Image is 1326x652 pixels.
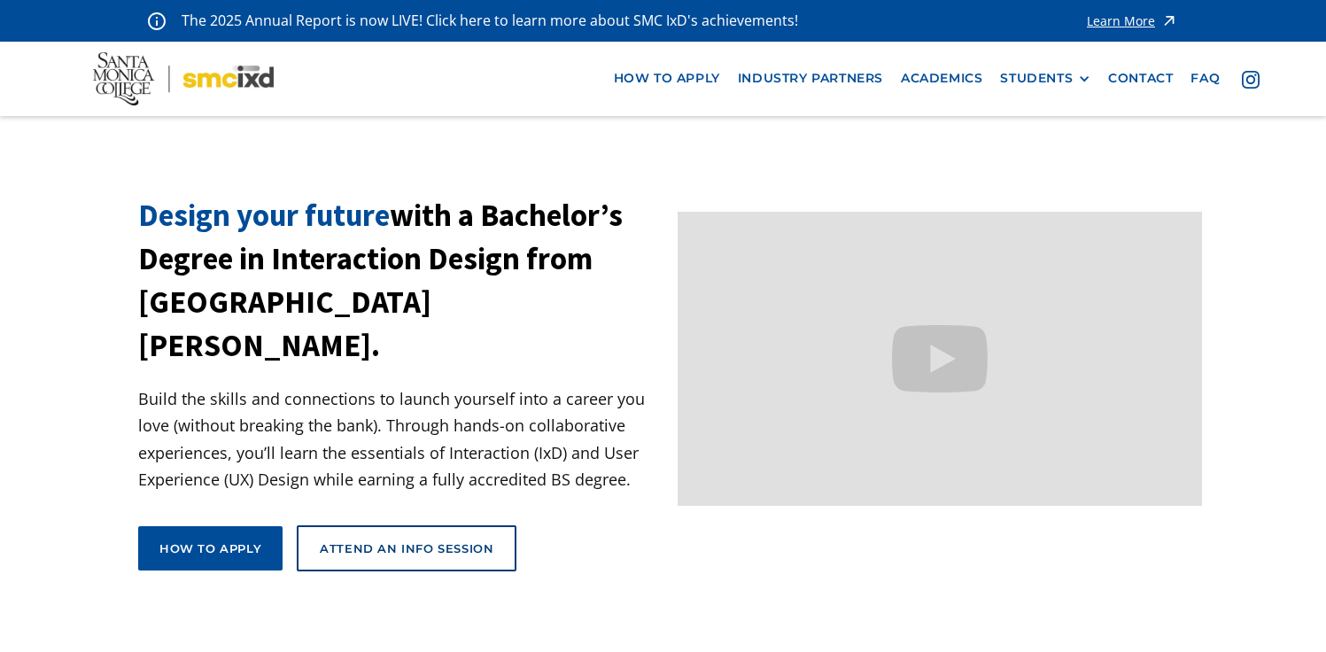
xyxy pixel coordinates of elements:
[1087,9,1178,33] a: Learn More
[297,525,516,571] a: Attend an Info Session
[138,526,283,570] a: How to apply
[93,52,274,105] img: Santa Monica College - SMC IxD logo
[138,196,390,235] span: Design your future
[1099,62,1182,95] a: contact
[729,62,892,95] a: industry partners
[1087,15,1155,27] div: Learn More
[605,62,729,95] a: how to apply
[678,212,1203,507] iframe: Design your future with a Bachelor's Degree in Interaction Design from Santa Monica College
[159,540,261,556] div: How to apply
[1000,71,1073,86] div: STUDENTS
[138,385,663,493] p: Build the skills and connections to launch yourself into a career you love (without breaking the ...
[1160,9,1178,33] img: icon - arrow - alert
[320,540,493,556] div: Attend an Info Session
[182,9,800,33] p: The 2025 Annual Report is now LIVE! Click here to learn more about SMC IxD's achievements!
[892,62,991,95] a: Academics
[138,194,663,368] h1: with a Bachelor’s Degree in Interaction Design from [GEOGRAPHIC_DATA][PERSON_NAME].
[1242,71,1260,89] img: icon - instagram
[1182,62,1229,95] a: faq
[148,12,166,30] img: icon - information - alert
[1000,71,1090,86] div: STUDENTS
